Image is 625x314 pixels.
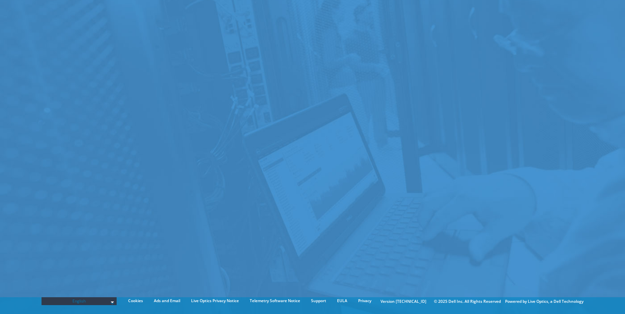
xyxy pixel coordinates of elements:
li: Powered by Live Optics, a Dell Technology [505,298,583,305]
a: Cookies [123,297,148,304]
a: Live Optics Privacy Notice [186,297,244,304]
li: Version [TECHNICAL_ID] [377,298,430,305]
span: English [45,297,113,305]
a: EULA [332,297,352,304]
a: Telemetry Software Notice [245,297,305,304]
a: Privacy [353,297,376,304]
li: © 2025 Dell Inc. All Rights Reserved [431,298,504,305]
a: Support [306,297,331,304]
a: Ads and Email [149,297,185,304]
